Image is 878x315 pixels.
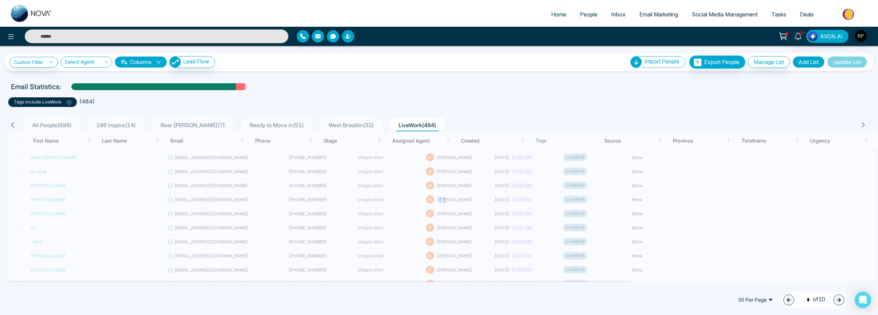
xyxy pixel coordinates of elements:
img: Lead Flow [170,57,181,68]
button: Manage List [748,56,790,68]
span: Email Marketing [639,11,678,18]
div: Open Intercom Messenger [855,292,871,308]
span: AVON AI [820,32,843,40]
button: Update List [827,56,867,68]
span: Export People [704,59,739,65]
p: tags include LiveWork [14,99,71,106]
span: Social Media Management [692,11,758,18]
button: AVON AI [806,30,849,43]
span: West Brooklin ( 32 ) [326,122,377,129]
a: People [573,8,604,21]
a: Custom Filter [10,57,58,68]
img: User Avatar [855,30,867,42]
button: Lead Flow [169,56,215,68]
img: Lead Flow [808,32,818,41]
span: All People ( 699 ) [29,122,74,129]
a: Social Media Management [685,8,764,21]
span: down [156,59,162,65]
span: Ready to Move in ( 51 ) [247,122,307,129]
a: Email Marketing [632,8,685,21]
a: Lead FlowLead Flow [167,56,215,68]
button: Columnsdown [115,57,167,68]
span: LiveWork ( 484 ) [396,122,439,129]
span: 10+ [798,30,804,36]
p: Email Statistics: [11,82,61,92]
span: Deals [800,11,814,18]
button: Add List [793,56,824,68]
a: Inbox [604,8,632,21]
span: of 10 [803,295,825,304]
button: Export People [689,56,745,69]
span: 50 Per Page [733,294,778,305]
span: Tasks [771,11,786,18]
span: People [580,11,597,18]
li: ( 484 ) [80,97,95,106]
img: Market-place.gif [824,7,874,22]
span: Lead Flow [183,58,209,65]
span: Home [551,11,566,18]
a: Home [544,8,573,21]
span: Inbox [611,11,626,18]
img: Nova CRM Logo [11,5,52,22]
span: Import People [644,58,679,65]
span: 196 inspire ( 14 ) [94,122,139,129]
a: 10+ [790,30,806,42]
a: Tasks [764,8,793,21]
span: Rear [PERSON_NAME] ( 7 ) [158,122,228,129]
a: Deals [793,8,821,21]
